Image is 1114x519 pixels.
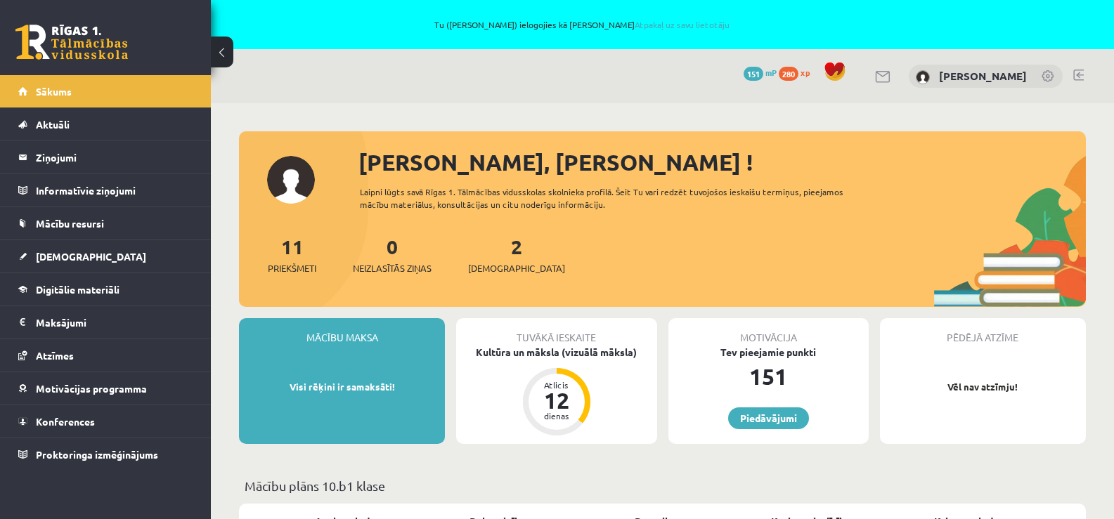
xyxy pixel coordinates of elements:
[887,380,1079,394] p: Vēl nav atzīmju!
[245,476,1080,495] p: Mācību plāns 10.b1 klase
[36,283,119,296] span: Digitālie materiāli
[456,345,656,360] div: Kultūra un māksla (vizuālā māksla)
[162,20,1003,29] span: Tu ([PERSON_NAME]) ielogojies kā [PERSON_NAME]
[468,234,565,275] a: 2[DEMOGRAPHIC_DATA]
[36,415,95,428] span: Konferences
[744,67,777,78] a: 151 mP
[456,345,656,438] a: Kultūra un māksla (vizuālā māksla) Atlicis 12 dienas
[536,381,578,389] div: Atlicis
[765,67,777,78] span: mP
[18,306,193,339] a: Maksājumi
[18,75,193,107] a: Sākums
[744,67,763,81] span: 151
[18,174,193,206] a: Informatīvie ziņojumi
[18,339,193,372] a: Atzīmes
[18,273,193,306] a: Digitālie materiāli
[353,261,432,275] span: Neizlasītās ziņas
[15,25,128,60] a: Rīgas 1. Tālmācības vidusskola
[18,141,193,173] a: Ziņojumi
[779,67,817,78] a: 280 xp
[268,234,316,275] a: 11Priekšmeti
[36,217,104,230] span: Mācību resursi
[246,380,438,394] p: Visi rēķini ir samaksāti!
[18,405,193,438] a: Konferences
[728,407,809,429] a: Piedāvājumi
[456,318,656,345] div: Tuvākā ieskaite
[239,318,445,345] div: Mācību maksa
[36,448,158,461] span: Proktoringa izmēģinājums
[36,85,72,98] span: Sākums
[880,318,1086,345] div: Pēdējā atzīme
[268,261,316,275] span: Priekšmeti
[36,349,74,362] span: Atzīmes
[36,118,70,131] span: Aktuāli
[18,207,193,239] a: Mācību resursi
[36,250,146,263] span: [DEMOGRAPHIC_DATA]
[18,108,193,140] a: Aktuāli
[18,438,193,471] a: Proktoringa izmēģinājums
[36,141,193,173] legend: Ziņojumi
[360,185,868,211] div: Laipni lūgts savā Rīgas 1. Tālmācības vidusskolas skolnieka profilā. Šeit Tu vari redzēt tuvojošo...
[939,69,1027,83] a: [PERSON_NAME]
[36,382,147,395] span: Motivācijas programma
[358,145,1086,179] div: [PERSON_NAME], [PERSON_NAME] !
[468,261,565,275] span: [DEMOGRAPHIC_DATA]
[536,389,578,412] div: 12
[635,19,730,30] a: Atpakaļ uz savu lietotāju
[536,412,578,420] div: dienas
[36,174,193,206] legend: Informatīvie ziņojumi
[801,67,810,78] span: xp
[353,234,432,275] a: 0Neizlasītās ziņas
[18,240,193,272] a: [DEMOGRAPHIC_DATA]
[18,372,193,405] a: Motivācijas programma
[668,345,869,360] div: Tev pieejamie punkti
[668,318,869,345] div: Motivācija
[668,360,869,393] div: 151
[36,306,193,339] legend: Maksājumi
[779,67,798,81] span: 280
[916,70,930,84] img: Jana Baranova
